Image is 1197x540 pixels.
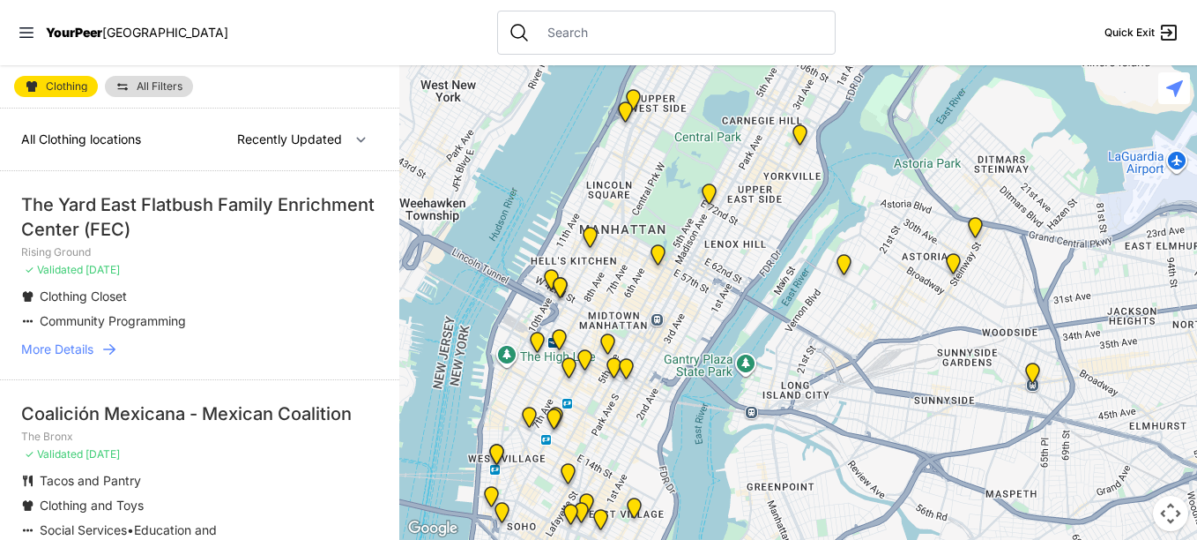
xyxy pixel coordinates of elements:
span: All Clothing locations [21,131,141,146]
div: Church of the Village [511,400,547,442]
p: The Bronx [21,430,378,444]
img: Google [404,517,462,540]
a: All Filters [105,76,193,97]
div: Mainchance Adult Drop-in Center [608,351,644,394]
span: Tacos and Pantry [40,473,141,488]
input: Search [537,24,824,41]
span: Clothing [46,81,87,92]
span: ✓ Validated [25,263,83,276]
span: YourPeer [46,25,102,40]
span: Clothing Closet [40,289,127,304]
div: Greater New York City [596,350,632,393]
div: Manhattan [691,176,727,219]
div: Harvey Milk High School [550,456,586,499]
div: The Yard East Flatbush Family Enrichment Center (FEC) [21,192,378,242]
span: [GEOGRAPHIC_DATA] [102,25,228,40]
div: Back of the Church [536,401,572,444]
span: Clothing and Toys [40,498,144,513]
a: Open this area in Google Maps (opens a new window) [404,517,462,540]
span: • [127,522,134,537]
div: Chelsea [519,325,555,367]
a: YourPeer[GEOGRAPHIC_DATA] [46,27,228,38]
span: Social Services [40,522,127,537]
span: [DATE] [85,447,120,461]
span: Quick Exit [1104,26,1155,40]
a: Clothing [14,76,98,97]
div: Maryhouse [569,486,605,529]
div: Avenue Church [782,117,818,160]
div: New York [533,262,569,304]
div: Coalición Mexicana - Mexican Coalition [21,401,378,426]
a: Quick Exit [1104,22,1179,43]
div: New Location, Headquarters [551,350,587,393]
div: Fancy Thrift Shop [826,247,862,289]
div: Bowery Campus [553,497,589,539]
span: Community Programming [40,313,186,328]
div: Greenwich Village [479,437,515,479]
div: Pathways Adult Drop-In Program [615,82,651,124]
span: [DATE] [85,263,120,276]
div: Headquarters [567,342,603,385]
span: More Details [21,341,93,358]
p: Rising Ground [21,245,378,259]
div: Antonio Olivieri Drop-in Center [541,322,577,364]
span: ✓ Validated [25,447,83,461]
div: Main Location, SoHo, DYCD Youth Drop-in Center [484,495,520,537]
button: Map camera controls [1153,496,1188,531]
div: Woodside Youth Drop-in Center [1015,356,1051,398]
div: Manhattan [616,491,652,533]
div: Church of St. Francis Xavier - Front Entrance [538,400,574,442]
div: 9th Avenue Drop-in Center [572,220,608,262]
div: St. Joseph House [563,495,599,537]
div: Metro Baptist Church [542,270,578,312]
a: More Details [21,341,378,358]
span: All Filters [137,81,182,92]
